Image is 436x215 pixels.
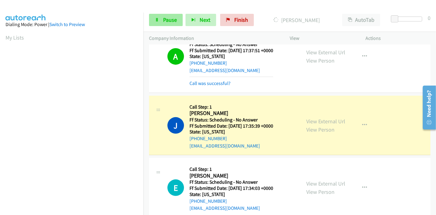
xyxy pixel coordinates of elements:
[149,14,183,26] a: Pause
[189,179,273,185] h5: Ff Status: Scheduling - No Answer
[419,83,436,132] iframe: Resource Center
[189,136,227,141] a: [PHONE_NUMBER]
[189,191,273,198] h5: State: [US_STATE]
[306,180,345,187] a: View External Url
[234,16,248,23] span: Finish
[306,49,345,56] a: View External Url
[189,80,231,86] a: Call was successful?
[189,117,273,123] h5: Ff Status: Scheduling - No Answer
[167,117,184,134] h1: J
[189,53,273,60] h5: State: [US_STATE]
[167,48,184,65] h1: A
[262,16,331,24] p: [PERSON_NAME]
[290,35,355,42] p: View
[306,57,335,64] a: View Person
[6,21,138,28] div: Dialing Mode: Power |
[185,14,216,26] button: Next
[306,188,335,195] a: View Person
[189,129,273,135] h5: State: [US_STATE]
[149,35,279,42] p: Company Information
[189,166,273,172] h5: Call Step: 1
[163,16,177,23] span: Pause
[49,21,85,27] a: Switch to Preview
[306,118,345,125] a: View External Url
[167,179,184,196] div: The call is yet to be attempted
[189,67,260,73] a: [EMAIL_ADDRESS][DOMAIN_NAME]
[189,110,273,117] h2: [PERSON_NAME]
[189,198,227,204] a: [PHONE_NUMBER]
[306,126,335,133] a: View Person
[189,48,273,54] h5: Ff Submitted Date: [DATE] 17:37:51 +0000
[189,143,260,149] a: [EMAIL_ADDRESS][DOMAIN_NAME]
[189,185,273,191] h5: Ff Submitted Date: [DATE] 17:34:03 +0000
[428,14,430,22] div: 0
[189,104,273,110] h5: Call Step: 1
[189,205,260,211] a: [EMAIL_ADDRESS][DOMAIN_NAME]
[220,14,254,26] a: Finish
[189,60,227,66] a: [PHONE_NUMBER]
[189,172,273,179] h2: [PERSON_NAME]
[342,14,380,26] button: AutoTab
[167,179,184,196] h1: E
[366,35,431,42] p: Actions
[6,34,24,41] a: My Lists
[200,16,210,23] span: Next
[189,123,273,129] h5: Ff Submitted Date: [DATE] 17:35:39 +0000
